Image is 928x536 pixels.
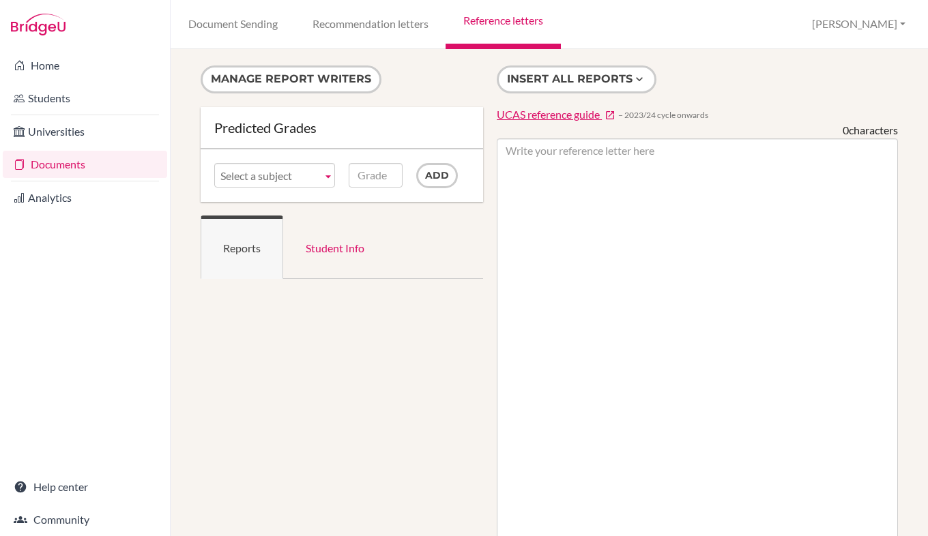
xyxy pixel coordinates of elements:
[283,215,387,279] a: Student Info
[3,473,167,501] a: Help center
[220,164,317,188] span: Select a subject
[3,506,167,533] a: Community
[806,12,912,37] button: [PERSON_NAME]
[201,65,381,93] button: Manage report writers
[214,121,469,134] div: Predicted Grades
[497,65,656,93] button: Insert all reports
[349,163,403,188] input: Grade
[843,123,849,136] span: 0
[11,14,66,35] img: Bridge-U
[843,123,898,138] div: characters
[3,118,167,145] a: Universities
[3,151,167,178] a: Documents
[416,163,458,188] input: Add
[201,215,283,279] a: Reports
[3,85,167,112] a: Students
[3,52,167,79] a: Home
[3,184,167,211] a: Analytics
[497,108,600,121] span: UCAS reference guide
[497,107,615,123] a: UCAS reference guide
[618,109,708,121] span: − 2023/24 cycle onwards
